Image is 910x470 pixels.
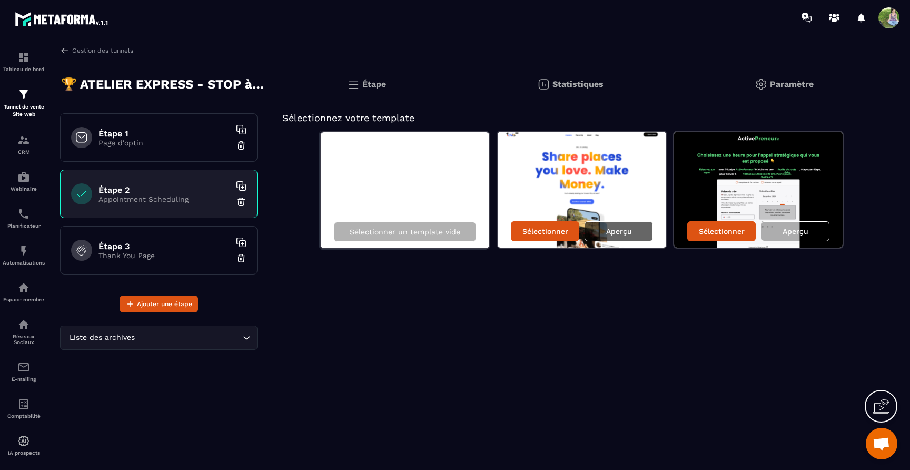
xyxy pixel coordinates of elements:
[98,251,230,260] p: Thank You Page
[67,332,137,344] span: Liste des archives
[17,88,30,101] img: formation
[17,134,30,146] img: formation
[3,43,45,80] a: formationformationTableau de bord
[3,126,45,163] a: formationformationCRM
[770,79,814,89] p: Paramètre
[17,281,30,294] img: automations
[866,428,897,459] div: Ouvrir le chat
[699,227,745,236] p: Sélectionner
[17,51,30,64] img: formation
[3,376,45,382] p: E-mailing
[674,132,843,248] img: image
[3,186,45,192] p: Webinaire
[3,200,45,237] a: schedulerschedulerPlanificateur
[137,332,240,344] input: Search for option
[498,132,666,248] img: image
[3,80,45,126] a: formationformationTunnel de vente Site web
[98,139,230,147] p: Page d'optin
[3,273,45,310] a: automationsautomationsEspace membre
[60,326,258,350] div: Search for option
[61,74,264,95] p: 🏆 ATELIER EXPRESS - STOP à la surcharge mentale
[350,228,460,236] p: Sélectionner un template vide
[3,450,45,456] p: IA prospects
[3,237,45,273] a: automationsautomationsAutomatisations
[3,149,45,155] p: CRM
[98,241,230,251] h6: Étape 3
[17,361,30,374] img: email
[17,208,30,220] img: scheduler
[3,223,45,229] p: Planificateur
[537,78,550,91] img: stats.20deebd0.svg
[347,78,360,91] img: bars.0d591741.svg
[3,413,45,419] p: Comptabilité
[60,46,133,55] a: Gestion des tunnels
[783,227,808,236] p: Aperçu
[98,195,230,203] p: Appointment Scheduling
[120,296,198,312] button: Ajouter une étape
[362,79,386,89] p: Étape
[3,353,45,390] a: emailemailE-mailing
[236,140,246,151] img: trash
[3,163,45,200] a: automationsautomationsWebinaire
[98,129,230,139] h6: Étape 1
[755,78,767,91] img: setting-gr.5f69749f.svg
[15,9,110,28] img: logo
[552,79,604,89] p: Statistiques
[3,390,45,427] a: accountantaccountantComptabilité
[17,435,30,447] img: automations
[137,299,192,309] span: Ajouter une étape
[3,103,45,118] p: Tunnel de vente Site web
[3,260,45,266] p: Automatisations
[236,253,246,263] img: trash
[3,310,45,353] a: social-networksocial-networkRéseaux Sociaux
[3,334,45,345] p: Réseaux Sociaux
[98,185,230,195] h6: Étape 2
[282,111,878,125] h5: Sélectionnez votre template
[60,46,70,55] img: arrow
[17,244,30,257] img: automations
[17,318,30,331] img: social-network
[3,66,45,72] p: Tableau de bord
[236,197,246,207] img: trash
[522,227,568,236] p: Sélectionner
[17,171,30,183] img: automations
[606,227,632,236] p: Aperçu
[17,398,30,410] img: accountant
[3,297,45,302] p: Espace membre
